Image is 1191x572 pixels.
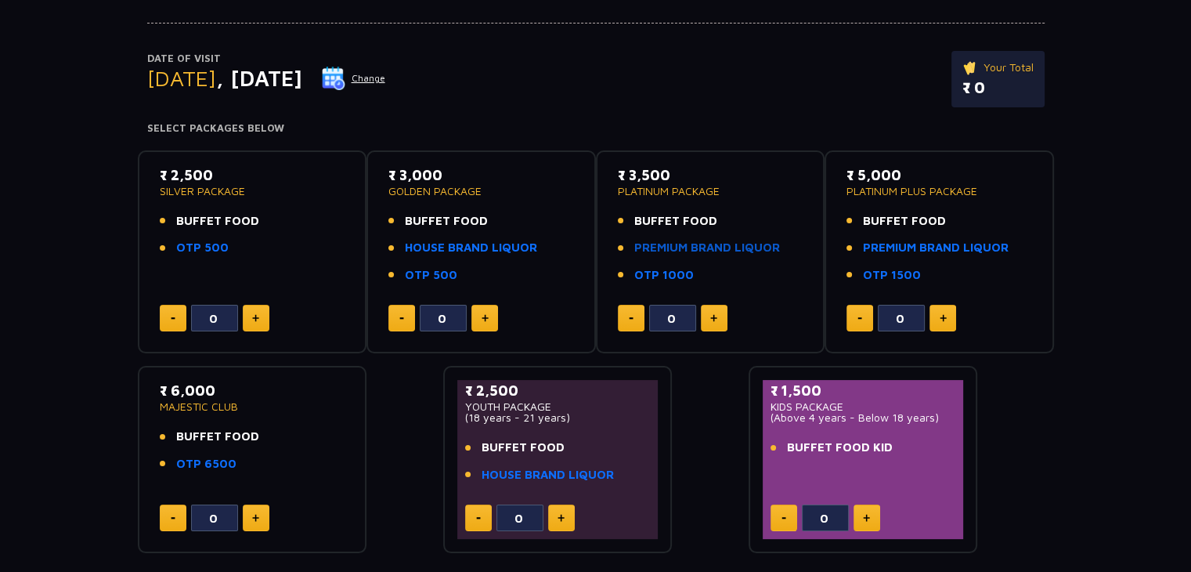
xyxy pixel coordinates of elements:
[771,380,956,401] p: ₹ 1,500
[321,66,386,91] button: Change
[176,239,229,257] a: OTP 500
[482,314,489,322] img: plus
[863,266,921,284] a: OTP 1500
[388,165,574,186] p: ₹ 3,000
[252,514,259,522] img: plus
[846,165,1032,186] p: ₹ 5,000
[940,314,947,322] img: plus
[863,212,946,230] span: BUFFET FOOD
[465,412,651,423] p: (18 years - 21 years)
[176,212,259,230] span: BUFFET FOOD
[388,186,574,197] p: GOLDEN PACKAGE
[962,76,1034,100] p: ₹ 0
[465,380,651,401] p: ₹ 2,500
[771,401,956,412] p: KIDS PACKAGE
[634,239,780,257] a: PREMIUM BRAND LIQUOR
[962,59,979,76] img: ticket
[399,317,404,320] img: minus
[634,212,717,230] span: BUFFET FOOD
[710,314,717,322] img: plus
[465,401,651,412] p: YOUTH PACKAGE
[781,517,786,520] img: minus
[147,65,216,91] span: [DATE]
[160,165,345,186] p: ₹ 2,500
[558,514,565,522] img: plus
[846,186,1032,197] p: PLATINUM PLUS PACKAGE
[160,186,345,197] p: SILVER PACKAGE
[160,380,345,401] p: ₹ 6,000
[216,65,302,91] span: , [DATE]
[634,266,694,284] a: OTP 1000
[863,239,1009,257] a: PREMIUM BRAND LIQUOR
[476,517,481,520] img: minus
[482,466,614,484] a: HOUSE BRAND LIQUOR
[787,439,893,457] span: BUFFET FOOD KID
[405,266,457,284] a: OTP 500
[962,59,1034,76] p: Your Total
[857,317,862,320] img: minus
[147,51,386,67] p: Date of Visit
[863,514,870,522] img: plus
[176,455,236,473] a: OTP 6500
[171,317,175,320] img: minus
[171,517,175,520] img: minus
[618,186,803,197] p: PLATINUM PACKAGE
[147,122,1045,135] h4: Select Packages Below
[252,314,259,322] img: plus
[618,165,803,186] p: ₹ 3,500
[629,317,633,320] img: minus
[176,428,259,446] span: BUFFET FOOD
[405,239,537,257] a: HOUSE BRAND LIQUOR
[160,401,345,412] p: MAJESTIC CLUB
[405,212,488,230] span: BUFFET FOOD
[771,412,956,423] p: (Above 4 years - Below 18 years)
[482,439,565,457] span: BUFFET FOOD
